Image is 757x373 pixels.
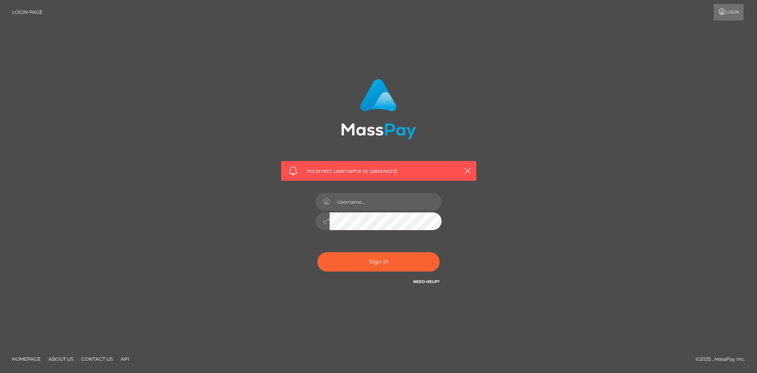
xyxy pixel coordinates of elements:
div: © 2025 , MassPay Inc. [695,355,751,364]
a: Login Page [12,4,43,21]
button: Sign in [317,252,440,272]
a: About Us [45,353,76,365]
input: Username... [330,193,442,211]
a: API [117,353,132,365]
a: Homepage [9,353,44,365]
img: MassPay Login [341,79,416,139]
a: Login [714,4,744,21]
a: Need Help? [413,279,440,284]
span: Incorrect username or password. [307,167,451,175]
a: Contact Us [78,353,116,365]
